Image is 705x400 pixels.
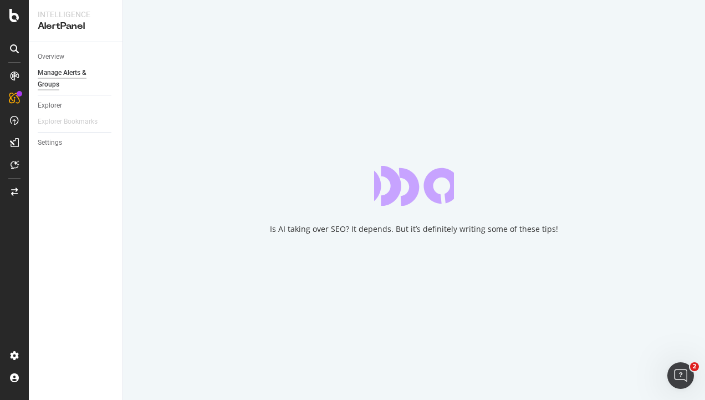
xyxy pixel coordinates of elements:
div: Overview [38,51,64,63]
span: 2 [690,362,699,371]
div: Is AI taking over SEO? It depends. But it’s definitely writing some of these tips! [270,224,558,235]
div: Manage Alerts & Groups [38,67,104,90]
a: Explorer Bookmarks [38,116,109,128]
div: Explorer Bookmarks [38,116,98,128]
a: Manage Alerts & Groups [38,67,115,90]
a: Settings [38,137,115,149]
a: Overview [38,51,115,63]
div: animation [374,166,454,206]
iframe: Intercom live chat [667,362,694,389]
div: AlertPanel [38,20,114,33]
div: Explorer [38,100,62,112]
div: Settings [38,137,62,149]
div: Intelligence [38,9,114,20]
a: Explorer [38,100,115,112]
